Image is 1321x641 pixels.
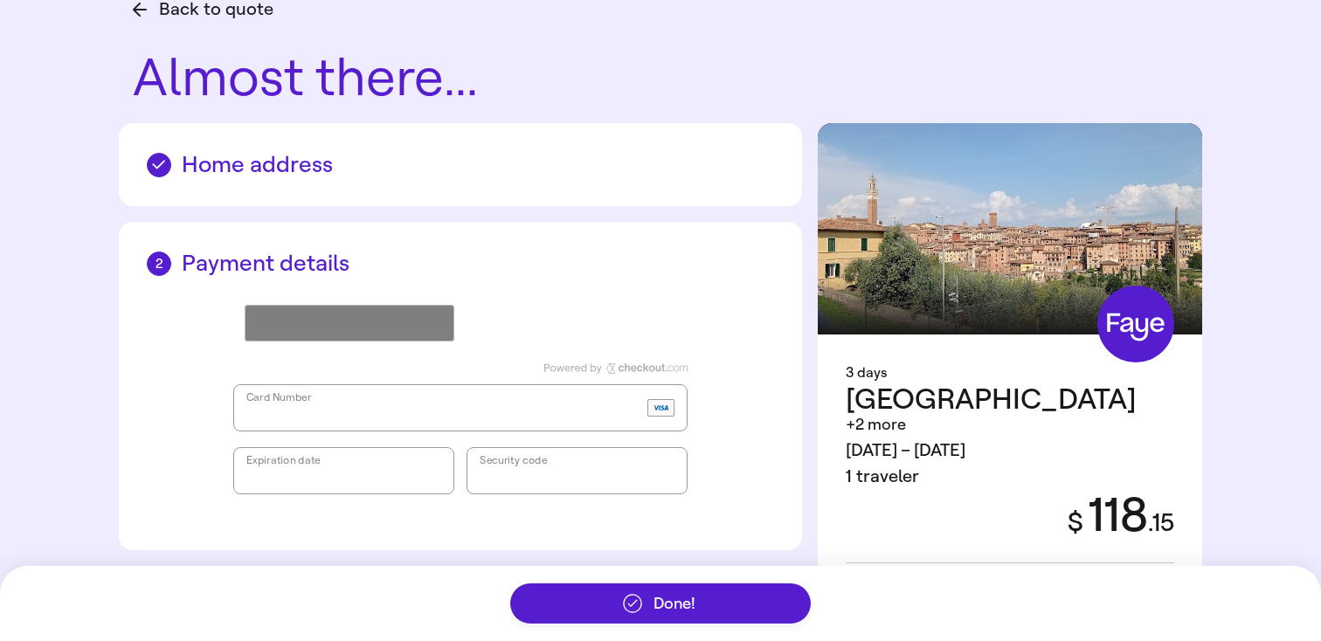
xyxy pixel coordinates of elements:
span: $ [1068,507,1083,538]
div: [DATE] – [DATE] [846,438,1174,464]
h1: Almost there... [133,51,1202,106]
div: 3 days [846,362,1174,383]
span: +2 more [846,415,906,434]
span: [GEOGRAPHIC_DATA] [846,382,1137,417]
div: 118 [1047,490,1174,541]
div: 1 traveler [846,464,1174,490]
h2: Payment details [147,250,774,277]
h2: Home address [147,151,774,178]
span: . 15 [1148,508,1174,537]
